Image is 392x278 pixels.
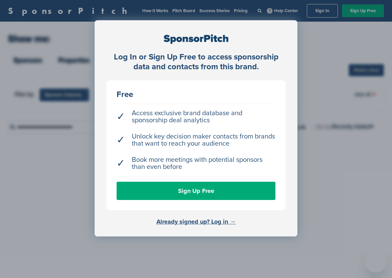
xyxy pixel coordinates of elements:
[117,113,125,120] span: ✓
[117,130,275,151] li: Unlock key decision maker contacts from brands that want to reach your audience
[117,160,125,167] span: ✓
[365,251,387,273] iframe: Button to launch messaging window
[156,218,236,225] a: Already signed up? Log in →
[117,153,275,174] li: Book more meetings with potential sponsors than even before
[117,106,275,127] li: Access exclusive brand database and sponsorship deal analytics
[106,52,286,72] div: Log In or Sign Up Free to access sponsorship data and contacts from this brand.
[117,136,125,144] span: ✓
[117,182,275,200] a: Sign Up Free
[117,91,275,99] div: Free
